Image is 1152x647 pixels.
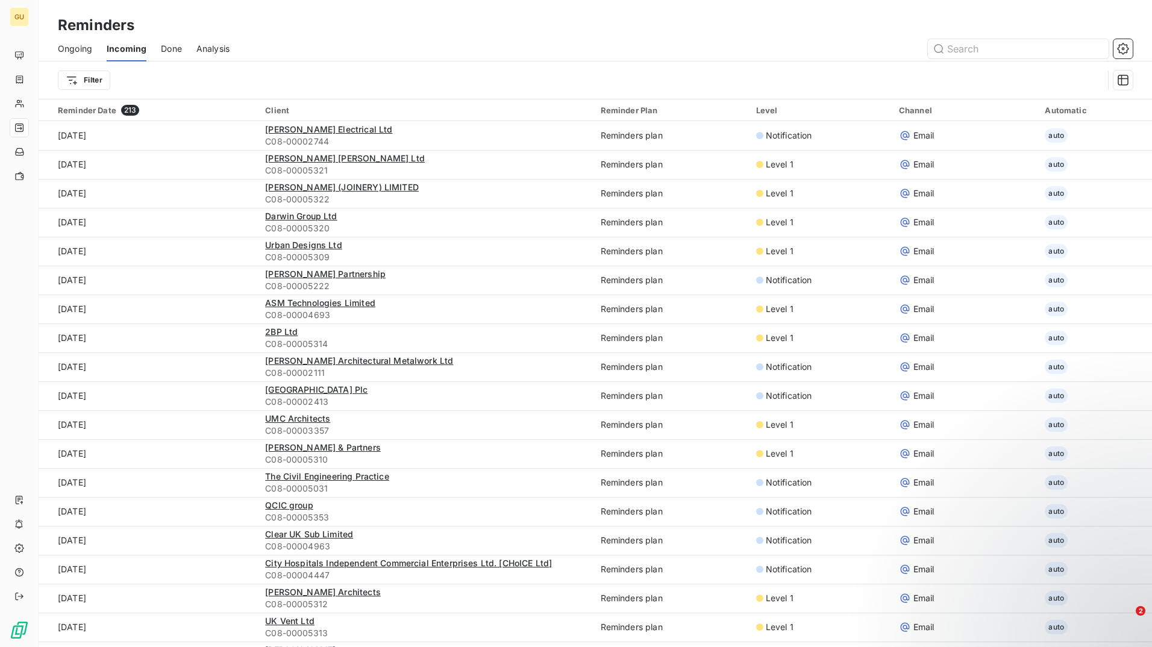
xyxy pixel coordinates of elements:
td: Reminders plan [593,584,749,613]
span: Notification [766,505,812,517]
div: Reminder Date [58,105,251,116]
span: C08-00005321 [265,164,586,177]
span: auto [1045,157,1068,172]
span: C08-00005313 [265,627,586,639]
td: Reminders plan [593,237,749,266]
span: Email [913,130,934,142]
span: auto [1045,446,1068,461]
span: Level 1 [766,592,794,604]
span: Urban Designs Ltd [265,240,342,250]
span: [PERSON_NAME] Electrical Ltd [265,124,392,134]
span: [PERSON_NAME] (JOINERY) LIMITED [265,182,419,192]
span: Done [161,43,182,55]
span: The Civil Engineering Practice [265,471,389,481]
span: [PERSON_NAME] [PERSON_NAME] Ltd [265,153,425,163]
span: Level 1 [766,419,794,431]
span: auto [1045,504,1068,519]
div: Channel [899,105,1031,115]
span: Level 1 [766,303,794,315]
span: [GEOGRAPHIC_DATA] Plc [265,384,368,395]
td: [DATE] [39,150,258,179]
span: Email [913,390,934,402]
span: Level 1 [766,216,794,228]
span: C08-00005320 [265,222,586,234]
td: [DATE] [39,381,258,410]
span: C08-00004447 [265,569,586,581]
span: Level 1 [766,245,794,257]
span: Incoming [107,43,146,55]
td: Reminders plan [593,179,749,208]
td: [DATE] [39,555,258,584]
span: Clear UK Sub Limited [265,529,353,539]
td: [DATE] [39,121,258,150]
td: [DATE] [39,439,258,468]
span: [PERSON_NAME] & Partners [265,442,381,452]
td: [DATE] [39,352,258,381]
span: auto [1045,475,1068,490]
span: Email [913,621,934,633]
span: Notification [766,477,812,489]
span: C08-00002413 [265,396,586,408]
span: Notification [766,130,812,142]
td: [DATE] [39,410,258,439]
span: UMC Architects [265,413,330,424]
span: Analysis [196,43,230,55]
span: C08-00005314 [265,338,586,350]
span: ASM Technologies Limited [265,298,375,308]
span: Email [913,419,934,431]
td: Reminders plan [593,497,749,526]
td: Reminders plan [593,439,749,468]
span: Notification [766,390,812,402]
span: Email [913,274,934,286]
span: C08-00004963 [265,540,586,552]
td: Reminders plan [593,555,749,584]
span: Email [913,187,934,199]
span: Email [913,216,934,228]
span: Email [913,332,934,344]
div: Reminder Plan [601,105,742,115]
td: [DATE] [39,613,258,642]
span: Client [265,105,289,115]
span: Level 1 [766,621,794,633]
span: Email [913,361,934,373]
span: Notification [766,563,812,575]
span: C08-00005322 [265,193,586,205]
td: Reminders plan [593,266,749,295]
input: Search [928,39,1109,58]
td: Reminders plan [593,613,749,642]
td: [DATE] [39,584,258,613]
td: Reminders plan [593,468,749,497]
span: Email [913,303,934,315]
div: Automatic [1045,105,1145,115]
span: UK Vent Ltd [265,616,315,626]
span: auto [1045,302,1068,316]
span: Notification [766,534,812,546]
span: Notification [766,361,812,373]
span: auto [1045,389,1068,403]
span: C08-00002744 [265,136,586,148]
td: [DATE] [39,266,258,295]
span: C08-00003357 [265,425,586,437]
span: Email [913,245,934,257]
span: QCIC group [265,500,313,510]
td: Reminders plan [593,323,749,352]
span: C08-00005222 [265,280,586,292]
span: City Hospitals Independent Commercial Enterprises Ltd. [CHoICE Ltd] [265,558,552,568]
span: auto [1045,331,1068,345]
span: C08-00005309 [265,251,586,263]
span: C08-00002111 [265,367,586,379]
td: Reminders plan [593,381,749,410]
td: Reminders plan [593,208,749,237]
span: C08-00005312 [265,598,586,610]
iframe: Intercom live chat [1111,606,1140,635]
td: Reminders plan [593,150,749,179]
td: Reminders plan [593,410,749,439]
span: auto [1045,360,1068,374]
span: 2BP Ltd [265,327,298,337]
div: GU [10,7,29,27]
td: [DATE] [39,295,258,323]
span: Email [913,448,934,460]
span: Level 1 [766,448,794,460]
span: [PERSON_NAME] Architectural Metalwork Ltd [265,355,453,366]
span: 2 [1136,606,1145,616]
